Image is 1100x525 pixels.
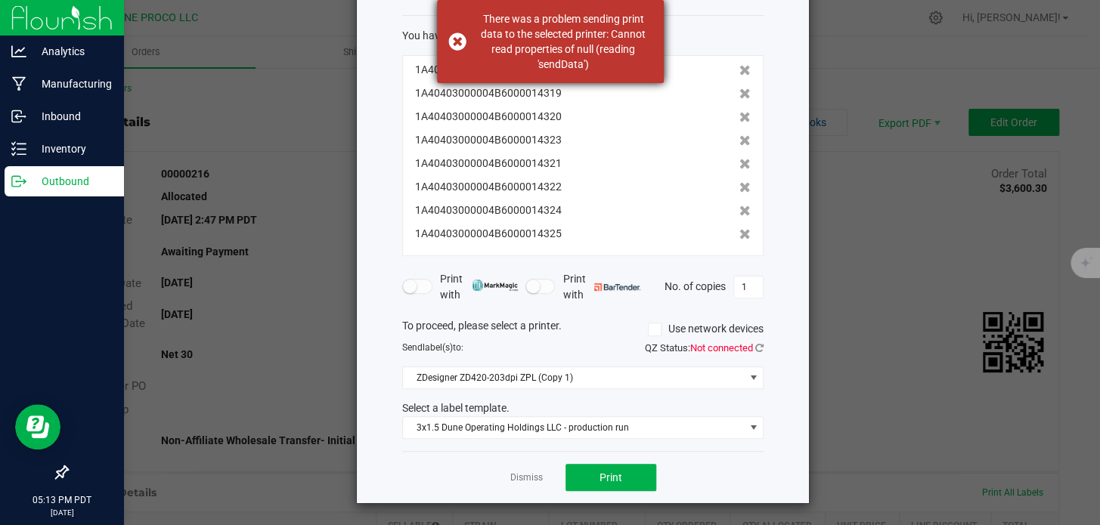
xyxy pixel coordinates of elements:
a: Dismiss [510,471,543,484]
span: 1A40403000004B6000014321 [415,156,562,171]
div: Select a label template. [391,400,775,416]
p: Inbound [26,107,117,125]
span: ZDesigner ZD420-203dpi ZPL (Copy 1) [403,367,744,388]
span: You have selected 8 package labels to print [402,29,603,42]
inline-svg: Inbound [11,109,26,124]
img: mark_magic_cybra.png [472,279,518,291]
p: Analytics [26,42,117,60]
div: There was a problem sending print data to the selected printer: Cannot read properties of null (r... [475,11,652,72]
span: 3x1.5 Dune Operating Holdings LLC - production run [403,417,744,438]
span: 1A40403000004B6000014319 [415,85,562,101]
span: 1A40403000004B6000014318 [415,62,562,78]
span: Send to: [402,342,463,353]
div: To proceed, please select a printer. [391,318,775,341]
inline-svg: Outbound [11,174,26,189]
inline-svg: Analytics [11,44,26,59]
span: Print with [562,271,640,303]
p: 05:13 PM PDT [7,493,117,507]
span: label(s) [423,342,453,353]
p: Inventory [26,140,117,158]
span: Print [600,471,622,483]
iframe: Resource center [15,404,60,449]
span: 1A40403000004B6000014325 [415,226,562,242]
label: Use network devices [648,321,764,337]
inline-svg: Inventory [11,141,26,156]
span: 1A40403000004B6000014323 [415,132,562,148]
span: QZ Status: [645,342,764,354]
p: [DATE] [7,507,117,518]
inline-svg: Manufacturing [11,76,26,91]
span: 1A40403000004B6000014324 [415,202,562,218]
span: Not connected [690,342,753,354]
span: 1A40403000004B6000014322 [415,179,562,195]
p: Manufacturing [26,75,117,93]
img: bartender.png [594,283,640,291]
span: 1A40403000004B6000014320 [415,109,562,125]
button: Print [565,464,656,491]
div: : [402,28,764,44]
span: No. of copies [665,279,726,292]
span: Print with [440,271,518,303]
p: Outbound [26,172,117,190]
